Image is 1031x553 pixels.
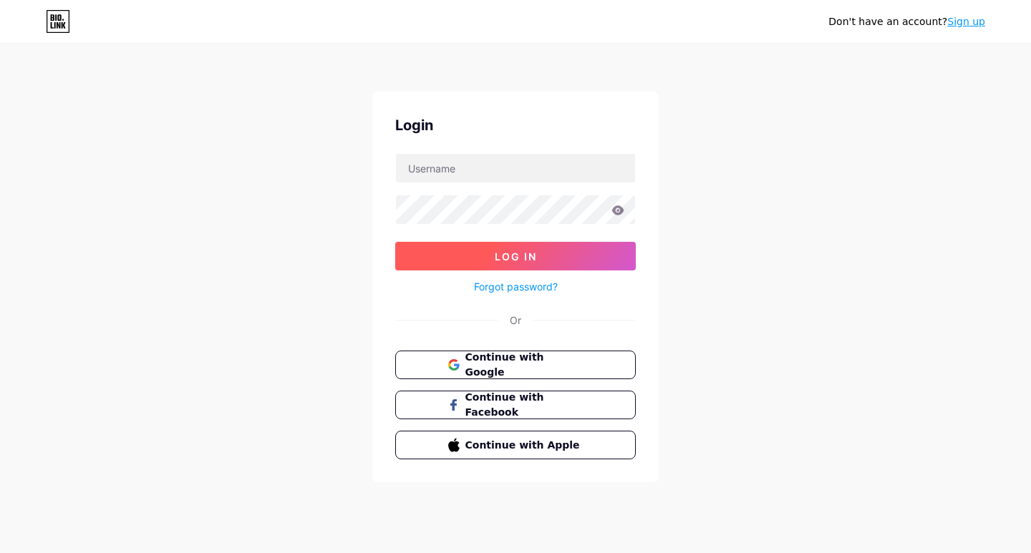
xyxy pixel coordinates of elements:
[947,16,985,27] a: Sign up
[396,154,635,182] input: Username
[395,242,636,270] button: Log In
[465,350,584,380] span: Continue with Google
[495,250,537,263] span: Log In
[828,14,985,29] div: Don't have an account?
[395,431,636,459] button: Continue with Apple
[465,390,584,420] span: Continue with Facebook
[474,279,558,294] a: Forgot password?
[465,438,584,453] span: Continue with Apple
[395,391,636,419] button: Continue with Facebook
[395,351,636,379] button: Continue with Google
[510,313,521,328] div: Or
[395,114,636,136] div: Login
